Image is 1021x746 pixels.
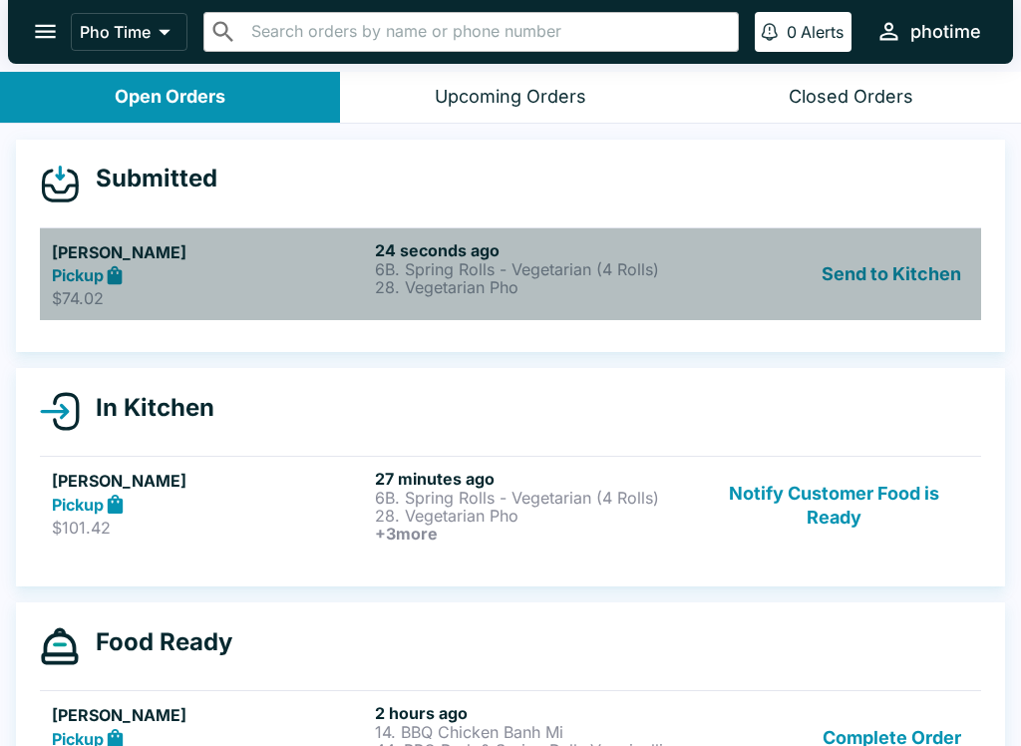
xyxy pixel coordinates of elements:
[52,518,367,538] p: $101.42
[787,22,797,42] p: 0
[375,489,690,507] p: 6B. Spring Rolls - Vegetarian (4 Rolls)
[699,469,969,543] button: Notify Customer Food is Ready
[867,10,989,53] button: photime
[52,240,367,264] h5: [PERSON_NAME]
[52,265,104,285] strong: Pickup
[115,86,225,109] div: Open Orders
[375,240,690,260] h6: 24 seconds ago
[52,495,104,515] strong: Pickup
[80,22,151,42] p: Pho Time
[40,456,981,555] a: [PERSON_NAME]Pickup$101.4227 minutes ago6B. Spring Rolls - Vegetarian (4 Rolls)28. Vegetarian Pho...
[435,86,586,109] div: Upcoming Orders
[375,525,690,543] h6: + 3 more
[375,507,690,525] p: 28. Vegetarian Pho
[801,22,844,42] p: Alerts
[80,164,217,193] h4: Submitted
[245,18,730,46] input: Search orders by name or phone number
[20,6,71,57] button: open drawer
[375,278,690,296] p: 28. Vegetarian Pho
[375,260,690,278] p: 6B. Spring Rolls - Vegetarian (4 Rolls)
[52,703,367,727] h5: [PERSON_NAME]
[375,723,690,741] p: 14. BBQ Chicken Banh Mi
[910,20,981,44] div: photime
[80,627,232,657] h4: Food Ready
[789,86,913,109] div: Closed Orders
[71,13,187,51] button: Pho Time
[52,469,367,493] h5: [PERSON_NAME]
[814,240,969,309] button: Send to Kitchen
[80,393,214,423] h4: In Kitchen
[40,227,981,321] a: [PERSON_NAME]Pickup$74.0224 seconds ago6B. Spring Rolls - Vegetarian (4 Rolls)28. Vegetarian PhoS...
[52,288,367,308] p: $74.02
[375,703,690,723] h6: 2 hours ago
[375,469,690,489] h6: 27 minutes ago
